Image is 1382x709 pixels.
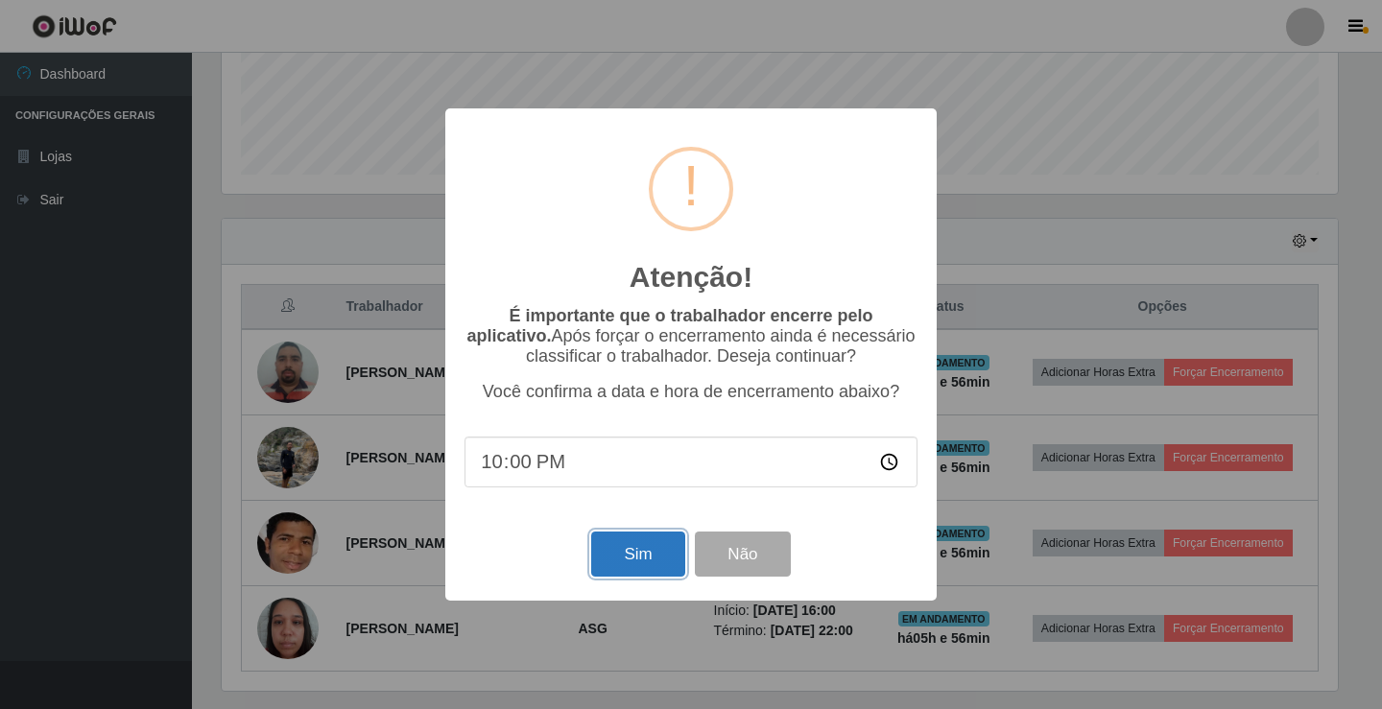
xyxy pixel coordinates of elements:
[465,306,917,366] p: Após forçar o encerramento ainda é necessário classificar o trabalhador. Deseja continuar?
[466,306,872,345] b: É importante que o trabalhador encerre pelo aplicativo.
[591,532,684,577] button: Sim
[630,260,752,295] h2: Atenção!
[695,532,790,577] button: Não
[465,382,917,402] p: Você confirma a data e hora de encerramento abaixo?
